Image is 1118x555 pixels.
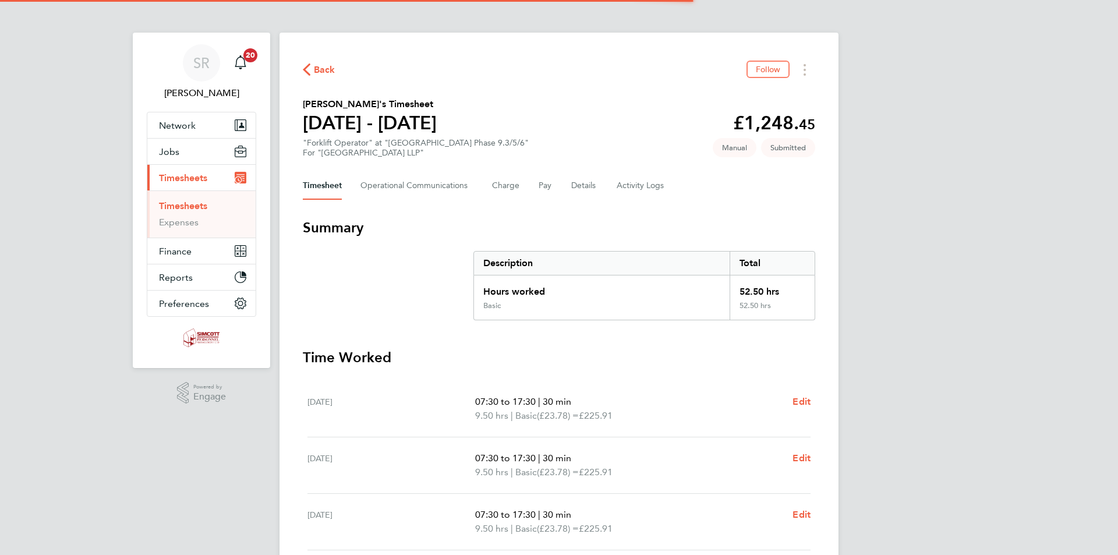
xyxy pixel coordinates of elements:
div: Total [730,252,815,275]
span: | [538,453,540,464]
button: Jobs [147,139,256,164]
span: £225.91 [579,410,613,421]
span: 30 min [543,453,571,464]
a: Edit [792,451,811,465]
h3: Summary [303,218,815,237]
span: | [538,509,540,520]
button: Preferences [147,291,256,316]
span: This timesheet is Submitted. [761,138,815,157]
span: 30 min [543,509,571,520]
button: Operational Communications [360,172,473,200]
span: Basic [515,522,537,536]
span: Reports [159,272,193,283]
button: Network [147,112,256,138]
button: Reports [147,264,256,290]
span: £225.91 [579,523,613,534]
button: Finance [147,238,256,264]
a: Powered byEngage [177,382,227,404]
span: Jobs [159,146,179,157]
span: 9.50 hrs [475,523,508,534]
span: Powered by [193,382,226,392]
button: Back [303,62,335,77]
span: Scott Ridgers [147,86,256,100]
div: For "[GEOGRAPHIC_DATA] LLP" [303,148,529,158]
span: Edit [792,453,811,464]
span: (£23.78) = [537,410,579,421]
span: Basic [515,465,537,479]
span: Network [159,120,196,131]
span: 9.50 hrs [475,466,508,478]
nav: Main navigation [133,33,270,368]
span: (£23.78) = [537,523,579,534]
a: SR[PERSON_NAME] [147,44,256,100]
span: SR [193,55,210,70]
button: Timesheets Menu [794,61,815,79]
div: 52.50 hrs [730,301,815,320]
span: 07:30 to 17:30 [475,453,536,464]
div: Basic [483,301,501,310]
button: Details [571,172,598,200]
button: Charge [492,172,520,200]
span: 20 [243,48,257,62]
button: Activity Logs [617,172,666,200]
span: 9.50 hrs [475,410,508,421]
button: Timesheet [303,172,342,200]
div: Hours worked [474,275,730,301]
span: Back [314,63,335,77]
h3: Time Worked [303,348,815,367]
app-decimal: £1,248. [733,112,815,134]
span: This timesheet was manually created. [713,138,756,157]
div: [DATE] [307,508,475,536]
div: [DATE] [307,451,475,479]
div: 52.50 hrs [730,275,815,301]
a: Expenses [159,217,199,228]
span: Timesheets [159,172,207,183]
div: Description [474,252,730,275]
h2: [PERSON_NAME]'s Timesheet [303,97,437,111]
span: Basic [515,409,537,423]
a: 20 [229,44,252,82]
div: [DATE] [307,395,475,423]
div: "Forklift Operator" at "[GEOGRAPHIC_DATA] Phase 9.3/5/6" [303,138,529,158]
button: Pay [539,172,553,200]
span: £225.91 [579,466,613,478]
span: | [538,396,540,407]
span: (£23.78) = [537,466,579,478]
a: Edit [792,395,811,409]
span: | [511,410,513,421]
img: simcott-logo-retina.png [183,328,220,347]
span: 07:30 to 17:30 [475,396,536,407]
span: | [511,523,513,534]
span: Edit [792,509,811,520]
button: Follow [746,61,790,78]
div: Timesheets [147,190,256,238]
a: Timesheets [159,200,207,211]
span: Preferences [159,298,209,309]
span: 30 min [543,396,571,407]
a: Edit [792,508,811,522]
span: Finance [159,246,192,257]
a: Go to home page [147,328,256,347]
button: Timesheets [147,165,256,190]
span: | [511,466,513,478]
div: Summary [473,251,815,320]
span: Edit [792,396,811,407]
span: 07:30 to 17:30 [475,509,536,520]
span: Follow [756,64,780,75]
span: 45 [799,116,815,133]
h1: [DATE] - [DATE] [303,111,437,135]
span: Engage [193,392,226,402]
